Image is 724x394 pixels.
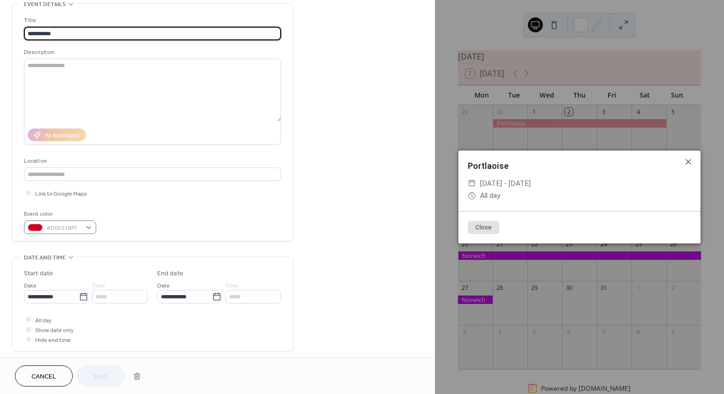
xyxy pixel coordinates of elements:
[35,189,87,199] span: Link to Google Maps
[15,365,73,386] button: Cancel
[225,281,238,291] span: Time
[24,209,94,219] div: Event color
[24,47,279,57] div: Description
[480,177,531,189] span: [DATE] - [DATE]
[157,269,183,279] div: End date
[35,316,52,326] span: All day
[24,156,279,166] div: Location
[157,281,170,291] span: Date
[92,281,105,291] span: Time
[480,189,500,202] span: All day
[24,281,37,291] span: Date
[468,189,476,202] div: ​
[458,160,701,172] div: Portlaoise
[468,177,476,189] div: ​
[24,15,279,25] div: Title
[24,269,53,279] div: Start date
[468,221,499,234] button: Close
[31,372,56,382] span: Cancel
[35,335,71,345] span: Hide end time
[46,223,81,233] span: #D0021BFF
[24,253,66,263] span: Date and time
[35,326,74,335] span: Show date only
